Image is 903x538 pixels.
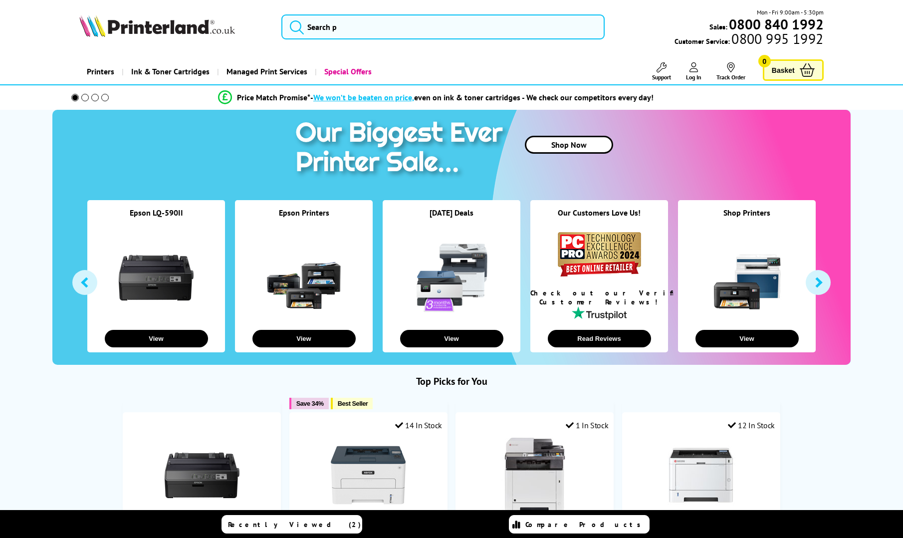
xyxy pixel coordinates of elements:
[530,288,668,306] div: Check out our Verified Customer Reviews!
[395,420,442,430] div: 14 In Stock
[686,62,701,81] a: Log In
[79,15,235,37] img: Printerland Logo
[338,400,368,407] span: Best Seller
[772,63,795,77] span: Basket
[686,73,701,81] span: Log In
[709,22,727,31] span: Sales:
[727,19,824,29] a: 0800 840 1992
[252,330,356,347] button: View
[758,55,771,67] span: 0
[79,15,269,39] a: Printerland Logo
[664,438,738,513] img: Kyocera ECOSYS PA4000x
[716,62,745,81] a: Track Order
[525,136,613,154] a: Shop Now
[548,330,651,347] button: Read Reviews
[763,59,824,81] a: Basket 0
[331,438,406,513] img: Xerox B230
[217,59,315,84] a: Managed Print Services
[729,15,824,33] b: 0800 840 1992
[400,330,503,347] button: View
[57,89,814,106] li: modal_Promise
[652,73,671,81] span: Support
[79,59,122,84] a: Printers
[652,62,671,81] a: Support
[165,438,239,513] img: Epson LQ-590II
[509,515,650,534] a: Compare Products
[289,398,329,409] button: Save 34%
[497,505,572,515] a: Kyocera ECOSYS M5526cdw
[105,330,208,347] button: View
[331,398,373,409] button: Best Seller
[664,505,738,515] a: Kyocera ECOSYS PA4000x
[279,208,329,218] a: Epson Printers
[530,208,668,230] div: Our Customers Love Us!
[730,34,823,43] span: 0800 995 1992
[675,34,823,46] span: Customer Service:
[313,92,414,102] span: We won’t be beaten on price,
[315,59,379,84] a: Special Offers
[130,208,183,218] a: Epson LQ-590II
[678,208,816,230] div: Shop Printers
[497,438,572,513] img: Kyocera ECOSYS M5526cdw
[331,505,406,515] a: Xerox B230
[131,59,210,84] span: Ink & Toner Cartridges
[237,92,310,102] span: Price Match Promise*
[290,110,513,188] img: printer sale
[122,59,217,84] a: Ink & Toner Cartridges
[296,400,324,407] span: Save 34%
[525,520,646,529] span: Compare Products
[383,208,520,230] div: [DATE] Deals
[228,520,361,529] span: Recently Viewed (2)
[281,14,605,39] input: Search p
[728,420,775,430] div: 12 In Stock
[566,420,609,430] div: 1 In Stock
[757,7,824,17] span: Mon - Fri 9:00am - 5:30pm
[310,92,654,102] div: - even on ink & toner cartridges - We check our competitors every day!
[695,330,799,347] button: View
[222,515,362,534] a: Recently Viewed (2)
[165,505,239,515] a: Epson LQ-590II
